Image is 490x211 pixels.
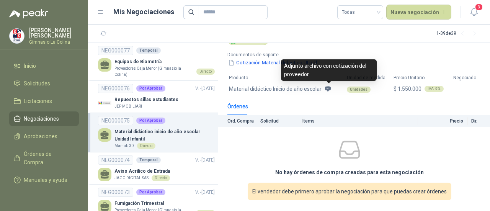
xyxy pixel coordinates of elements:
[229,85,322,93] span: Material didáctico Inicio de año escolar
[113,7,174,17] h1: Mis Negociaciones
[24,150,72,167] span: Órdenes de Compra
[436,28,481,40] div: 1 - 39 de 39
[114,96,178,103] p: Repuestos sillas estudiantes
[98,116,215,149] a: NEG000075Por AprobarMaterial didáctico inicio de año escolar Unidad InfantilMamub 3DDirecto
[98,84,215,110] a: NEG000076Por AprobarV. -[DATE] Company LogoRepuestos sillas estudiantesJEP MOBILIARI
[114,65,193,77] p: Proveedores Caja Menor (Gimnasio la Colina)
[435,87,441,91] b: 0 %
[24,79,50,88] span: Solicitudes
[114,200,215,207] p: Fumigación Trimestral
[152,175,170,181] div: Directo
[29,28,79,38] p: [PERSON_NAME] [PERSON_NAME]
[98,46,215,77] a: NEG000077TemporalEquipos de BiometríaProveedores Caja Menor (Gimnasio la Colina)Directo
[281,59,377,81] div: Adjunto archivo con cotización del proveedor
[136,47,161,54] div: Temporal
[227,73,345,83] th: Producto
[98,155,133,165] div: NEG000074
[9,94,79,108] a: Licitaciones
[10,29,24,43] img: Company Logo
[218,115,260,127] th: Ord. Compra
[195,190,215,195] span: V. - [DATE]
[114,58,215,65] p: Equipos de Biometría
[98,46,133,55] div: NEG000077
[252,187,447,196] span: El vendedor debe primero aprobar la negociación para que puedas crear órdenes
[195,157,215,163] span: V. - [DATE]
[227,102,248,111] div: Órdenes
[475,3,483,11] span: 3
[347,87,371,93] div: Unidades
[468,115,490,127] th: Dir.
[137,143,155,149] div: Directo
[425,86,444,92] div: IVA
[227,59,318,67] button: Cotización Material didáctico UI.pdf
[195,86,215,91] span: V. - [DATE]
[392,73,452,83] th: Precio Unitario
[9,59,79,73] a: Inicio
[114,175,149,181] p: JAGO DIGITAL SAS
[114,103,142,110] p: JEP MOBILIARI
[136,85,165,92] div: Por Aprobar
[136,157,161,163] div: Temporal
[114,168,170,175] p: Aviso Acrílico de Entrada
[24,176,67,184] span: Manuales y ayuda
[98,155,215,181] a: NEG000074TemporalV. -[DATE] Aviso Acrílico de EntradaJAGO DIGITAL SASDirecto
[29,40,79,44] p: Gimnasio La Colina
[302,115,418,127] th: Items
[98,84,133,93] div: NEG000076
[386,5,452,20] button: Nueva negociación
[418,115,468,127] th: Precio
[24,114,59,123] span: Negociaciones
[9,129,79,144] a: Aprobaciones
[24,97,52,105] span: Licitaciones
[394,85,421,93] span: $ 1.550.000
[9,111,79,126] a: Negociaciones
[9,9,48,18] img: Logo peakr
[275,168,424,177] h3: No hay órdenes de compra creadas para esta negociación
[114,128,215,143] p: Material didáctico inicio de año escolar Unidad Infantil
[24,132,57,141] span: Aprobaciones
[136,118,165,124] div: Por Aprobar
[98,116,133,125] div: NEG000075
[196,69,215,75] div: Directo
[227,51,351,59] p: Documentos de soporte
[136,189,165,195] div: Por Aprobar
[98,96,111,110] img: Company Logo
[9,147,79,170] a: Órdenes de Compra
[260,115,302,127] th: Solicitud
[24,62,36,70] span: Inicio
[9,76,79,91] a: Solicitudes
[114,143,134,149] p: Mamub 3D
[467,5,481,19] button: 3
[9,173,79,187] a: Manuales y ayuda
[452,73,481,83] th: Negociado
[98,188,133,197] div: NEG000073
[342,7,379,18] span: Todas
